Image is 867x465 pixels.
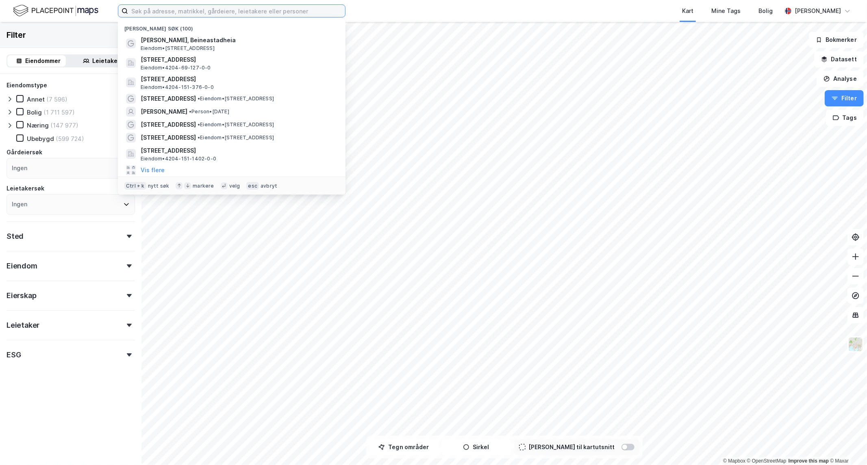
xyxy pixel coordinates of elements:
div: Ingen [12,163,27,173]
img: Z [848,337,863,352]
div: (7 596) [46,95,67,103]
div: Ctrl + k [124,182,146,190]
span: • [189,108,191,115]
div: Leietakersøk [7,184,44,193]
div: Eierskap [7,291,36,301]
span: [STREET_ADDRESS] [141,94,196,104]
button: Tegn områder [369,439,439,455]
span: [STREET_ADDRESS] [141,55,336,65]
iframe: Chat Widget [826,426,867,465]
div: (147 977) [50,121,78,129]
button: Filter [825,90,864,106]
div: markere [193,183,214,189]
div: nytt søk [148,183,169,189]
span: [PERSON_NAME] [141,107,187,117]
input: Søk på adresse, matrikkel, gårdeiere, leietakere eller personer [128,5,345,17]
a: OpenStreetMap [747,458,787,464]
div: esc [246,182,259,190]
button: Vis flere [141,165,165,175]
div: Annet [27,95,45,103]
span: Eiendom • [STREET_ADDRESS] [198,121,274,128]
button: Bokmerker [809,32,864,48]
div: velg [229,183,240,189]
div: Eiendom [7,261,37,271]
div: ESG [7,350,21,360]
span: [STREET_ADDRESS] [141,146,336,156]
div: Eiendommer [26,56,61,66]
div: Kart [682,6,693,16]
div: Sted [7,231,24,241]
div: (1 711 597) [43,108,75,116]
span: • [198,134,200,141]
div: [PERSON_NAME] søk (100) [118,19,345,34]
div: Kontrollprogram for chat [826,426,867,465]
span: Eiendom • 4204-151-1402-0-0 [141,156,216,162]
div: Leietakere [93,56,124,66]
img: logo.f888ab2527a4732fd821a326f86c7f29.svg [13,4,98,18]
div: avbryt [261,183,277,189]
div: Mine Tags [711,6,741,16]
span: [STREET_ADDRESS] [141,133,196,143]
div: Næring [27,121,49,129]
div: Leietaker [7,320,39,330]
div: Bolig [27,108,42,116]
span: [PERSON_NAME], Beineastadheia [141,35,336,45]
button: Tags [826,110,864,126]
button: Analyse [817,71,864,87]
div: Ingen [12,199,27,209]
span: Eiendom • [STREET_ADDRESS] [141,45,215,52]
div: Bolig [758,6,773,16]
div: Ubebygd [27,135,54,143]
div: Gårdeiersøk [7,147,42,157]
span: • [198,95,200,102]
span: [STREET_ADDRESS] [141,120,196,130]
a: Mapbox [723,458,745,464]
div: Eiendomstype [7,80,47,90]
button: Datasett [814,51,864,67]
span: Eiendom • [STREET_ADDRESS] [198,134,274,141]
span: Eiendom • [STREET_ADDRESS] [198,95,274,102]
div: Filter [7,28,26,41]
div: [PERSON_NAME] til kartutsnitt [529,442,615,452]
span: [STREET_ADDRESS] [141,74,336,84]
span: Person • [DATE] [189,108,229,115]
span: Eiendom • 4204-69-127-0-0 [141,65,211,71]
button: Sirkel [442,439,511,455]
div: (599 724) [56,135,84,143]
div: [PERSON_NAME] [795,6,841,16]
span: • [198,121,200,128]
span: Eiendom • 4204-151-376-0-0 [141,84,214,91]
a: Improve this map [789,458,829,464]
